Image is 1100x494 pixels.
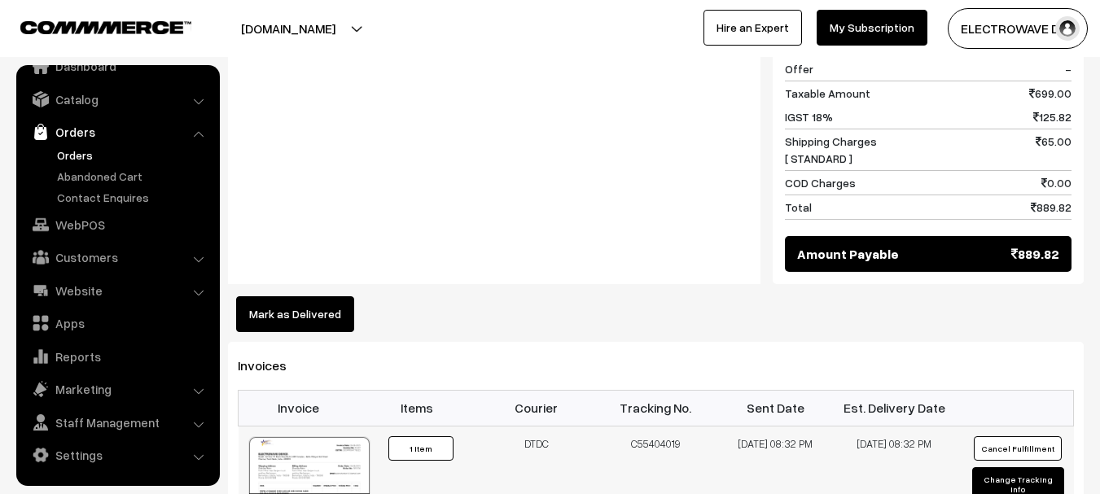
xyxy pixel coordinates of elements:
[20,210,214,239] a: WebPOS
[20,276,214,305] a: Website
[1041,174,1072,191] span: 0.00
[20,85,214,114] a: Catalog
[1029,85,1072,102] span: 699.00
[596,390,716,426] th: Tracking No.
[20,21,191,33] img: COMMMERCE
[20,308,214,338] a: Apps
[785,199,812,216] span: Total
[1036,133,1072,167] span: 65.00
[703,10,802,46] a: Hire an Expert
[20,408,214,437] a: Staff Management
[236,296,354,332] button: Mark as Delivered
[1011,244,1059,264] span: 889.82
[20,51,214,81] a: Dashboard
[20,117,214,146] a: Orders
[20,243,214,272] a: Customers
[20,440,214,470] a: Settings
[1055,16,1080,41] img: user
[1033,108,1072,125] span: 125.82
[785,133,877,167] span: Shipping Charges [ STANDARD ]
[785,85,870,102] span: Taxable Amount
[785,108,833,125] span: IGST 18%
[785,174,856,191] span: COD Charges
[239,390,358,426] th: Invoice
[20,16,163,36] a: COMMMERCE
[357,390,477,426] th: Items
[817,10,927,46] a: My Subscription
[948,8,1088,49] button: ELECTROWAVE DE…
[785,60,813,77] span: Offer
[53,168,214,185] a: Abandoned Cart
[53,189,214,206] a: Contact Enquires
[388,436,454,461] button: 1 Item
[53,146,214,164] a: Orders
[184,8,392,49] button: [DOMAIN_NAME]
[1065,60,1072,77] span: -
[238,357,306,374] span: Invoices
[716,390,835,426] th: Sent Date
[20,342,214,371] a: Reports
[1031,199,1072,216] span: 889.82
[20,374,214,404] a: Marketing
[797,244,899,264] span: Amount Payable
[477,390,597,426] th: Courier
[835,390,954,426] th: Est. Delivery Date
[974,436,1062,461] button: Cancel Fulfillment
